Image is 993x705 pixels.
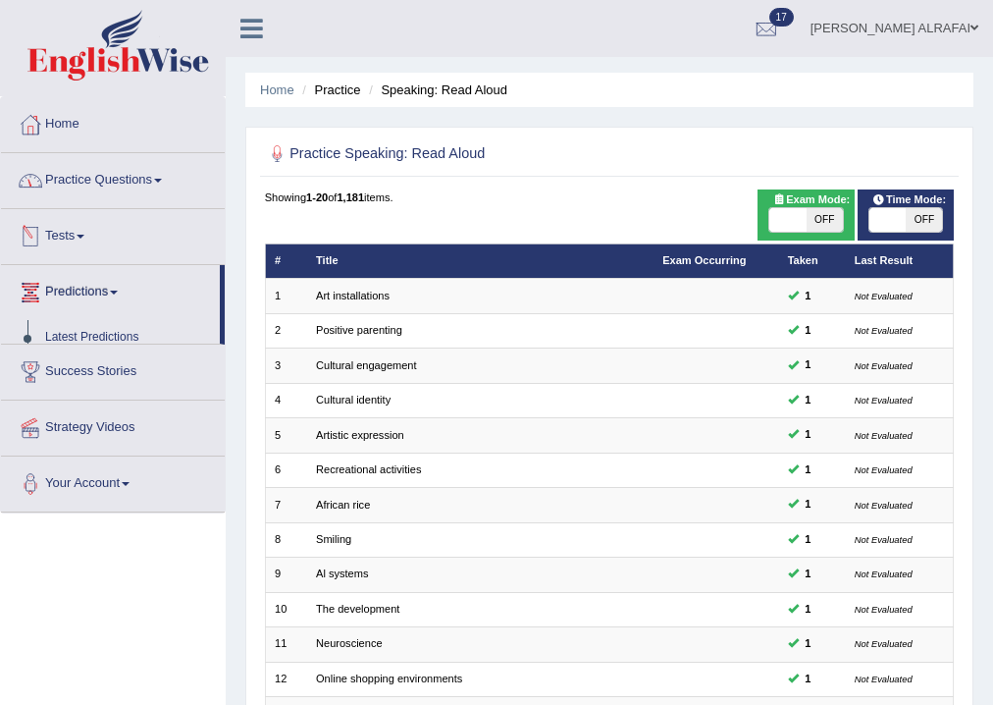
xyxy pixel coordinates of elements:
[1,265,220,314] a: Predictions
[316,568,368,579] a: Al systems
[316,533,351,545] a: Smiling
[799,531,817,549] span: You can still take this question
[260,82,294,97] a: Home
[316,429,404,441] a: Artistic expression
[265,141,693,167] h2: Practice Speaking: Read Aloud
[316,637,383,649] a: Neuroscience
[265,279,307,313] td: 1
[855,325,913,336] small: Not Evaluated
[337,191,364,203] b: 1,181
[855,638,913,649] small: Not Evaluated
[799,356,817,374] span: You can still take this question
[799,461,817,479] span: You can still take this question
[799,496,817,514] span: You can still take this question
[855,674,913,684] small: Not Evaluated
[316,499,370,511] a: African rice
[799,288,817,305] span: You can still take this question
[855,360,913,371] small: Not Evaluated
[265,453,307,487] td: 6
[662,254,746,266] a: Exam Occurring
[1,97,225,146] a: Home
[855,291,913,301] small: Not Evaluated
[799,671,817,688] span: You can still take this question
[855,569,913,579] small: Not Evaluated
[769,8,794,27] span: 17
[855,430,913,441] small: Not Evaluated
[307,244,653,278] th: Title
[799,322,817,340] span: You can still take this question
[316,463,421,475] a: Recreational activities
[799,635,817,653] span: You can still take this question
[364,81,507,99] li: Speaking: Read Aloud
[316,673,462,684] a: Online shopping environments
[316,290,390,301] a: Art installations
[855,604,913,615] small: Not Evaluated
[265,592,307,626] td: 10
[265,558,307,592] td: 9
[265,190,955,205] div: Showing of items.
[265,627,307,662] td: 11
[1,401,225,450] a: Strategy Videos
[265,488,307,522] td: 7
[316,603,399,615] a: The development
[265,522,307,557] td: 8
[758,190,854,241] div: Show exams occurring in exams
[799,426,817,444] span: You can still take this question
[265,662,307,696] td: 12
[906,208,942,232] span: OFF
[855,500,913,511] small: Not Evaluated
[1,153,225,202] a: Practice Questions
[799,601,817,619] span: You can still take this question
[778,244,845,278] th: Taken
[265,244,307,278] th: #
[807,208,843,232] span: OFF
[799,566,817,583] span: You can still take this question
[855,395,913,406] small: Not Evaluated
[306,191,328,203] b: 1-20
[36,320,220,355] a: Latest Predictions
[845,244,954,278] th: Last Result
[265,313,307,348] td: 2
[865,191,952,209] span: Time Mode:
[316,394,391,406] a: Cultural identity
[766,191,857,209] span: Exam Mode:
[799,392,817,409] span: You can still take this question
[1,209,225,258] a: Tests
[297,81,360,99] li: Practice
[855,464,913,475] small: Not Evaluated
[265,418,307,453] td: 5
[265,383,307,417] td: 4
[1,457,225,506] a: Your Account
[855,534,913,545] small: Not Evaluated
[265,349,307,383] td: 3
[316,359,417,371] a: Cultural engagement
[1,345,225,394] a: Success Stories
[316,324,402,336] a: Positive parenting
